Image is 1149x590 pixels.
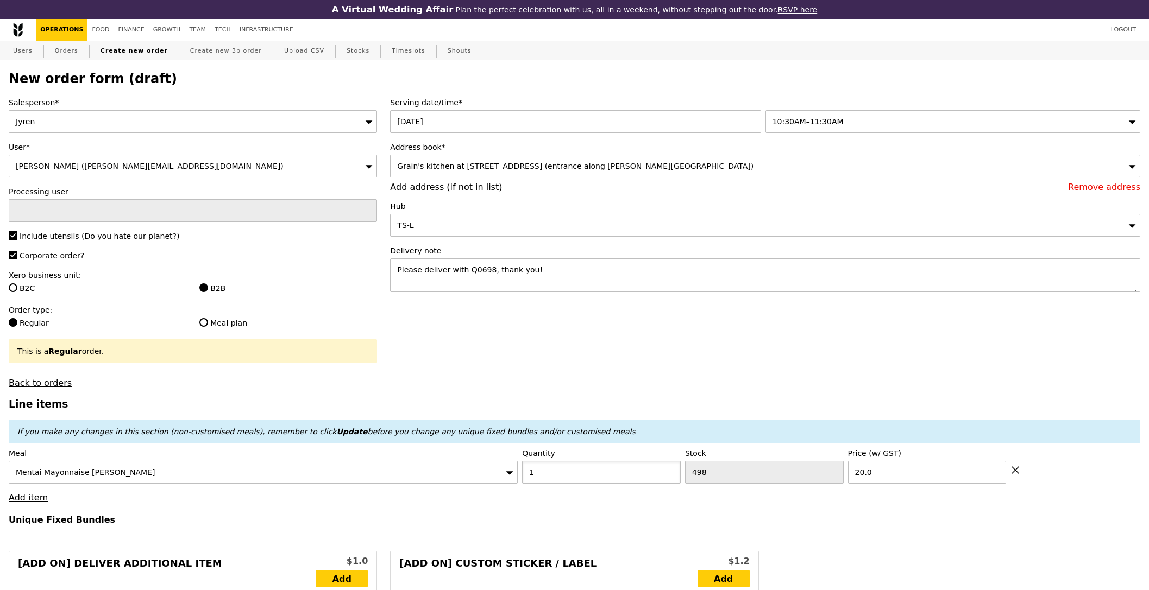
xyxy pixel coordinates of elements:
[316,555,368,568] div: $1.0
[18,556,316,587] div: [Add on] Deliver Additional Item
[773,117,844,126] span: 10:30AM–11:30AM
[698,555,750,568] div: $1.2
[186,41,266,61] a: Create new 3p order
[9,318,186,328] label: Regular
[399,556,697,587] div: [Add on] Custom Sticker / Label
[9,270,377,281] label: Xero business unit:
[390,142,1140,153] label: Address book*
[390,182,502,192] a: Add address (if not in list)
[16,162,284,170] span: [PERSON_NAME] ([PERSON_NAME][EMAIL_ADDRESS][DOMAIN_NAME])
[199,318,377,328] label: Meal plan
[9,71,1140,86] h2: New order form (draft)
[390,110,761,133] input: Serving date
[336,427,367,436] b: Update
[522,448,681,459] label: Quantity
[387,41,429,61] a: Timeslots
[185,19,210,41] a: Team
[16,117,35,126] span: Jyren
[235,19,298,41] a: Infrastructure
[17,346,368,357] div: This is a order.
[390,97,1140,108] label: Serving date/time*
[698,570,750,587] a: Add
[342,41,374,61] a: Stocks
[9,97,377,108] label: Salesperson*
[199,318,208,327] input: Meal plan
[9,283,186,294] label: B2C
[16,468,155,477] span: Mentai Mayonnaise [PERSON_NAME]
[397,162,754,170] span: Grain's kitchen at [STREET_ADDRESS] (entrance along [PERSON_NAME][GEOGRAPHIC_DATA])
[48,347,81,356] b: Regular
[13,23,23,37] img: Grain logo
[9,186,377,197] label: Processing user
[262,4,888,15] div: Plan the perfect celebration with us, all in a weekend, without stepping out the door.
[1107,19,1140,41] a: Logout
[20,251,84,260] span: Corporate order?
[1068,182,1140,192] a: Remove address
[36,19,87,41] a: Operations
[390,201,1140,212] label: Hub
[778,5,818,14] a: RSVP here
[390,245,1140,256] label: Delivery note
[332,4,453,15] h3: A Virtual Wedding Affair
[17,427,636,436] em: If you make any changes in this section (non-customised meals), remember to click before you chan...
[9,251,17,259] input: Corporate order?
[149,19,185,41] a: Growth
[51,41,83,61] a: Orders
[443,41,476,61] a: Shouts
[9,41,37,61] a: Users
[9,492,48,503] a: Add item
[210,19,235,41] a: Tech
[685,448,844,459] label: Stock
[397,221,413,230] span: TS-L
[9,448,518,459] label: Meal
[9,378,72,388] a: Back to orders
[9,231,17,240] input: Include utensils (Do you hate our planet?)
[9,142,377,153] label: User*
[9,398,1140,410] h3: Line items
[199,283,208,292] input: B2B
[848,448,1007,459] label: Price (w/ GST)
[20,232,179,240] span: Include utensils (Do you hate our planet?)
[9,515,1140,525] h4: Unique Fixed Bundles
[9,283,17,292] input: B2C
[9,304,377,315] label: Order type:
[280,41,329,61] a: Upload CSV
[87,19,114,41] a: Food
[316,570,368,587] a: Add
[199,283,377,294] label: B2B
[114,19,149,41] a: Finance
[96,41,172,61] a: Create new order
[9,318,17,327] input: Regular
